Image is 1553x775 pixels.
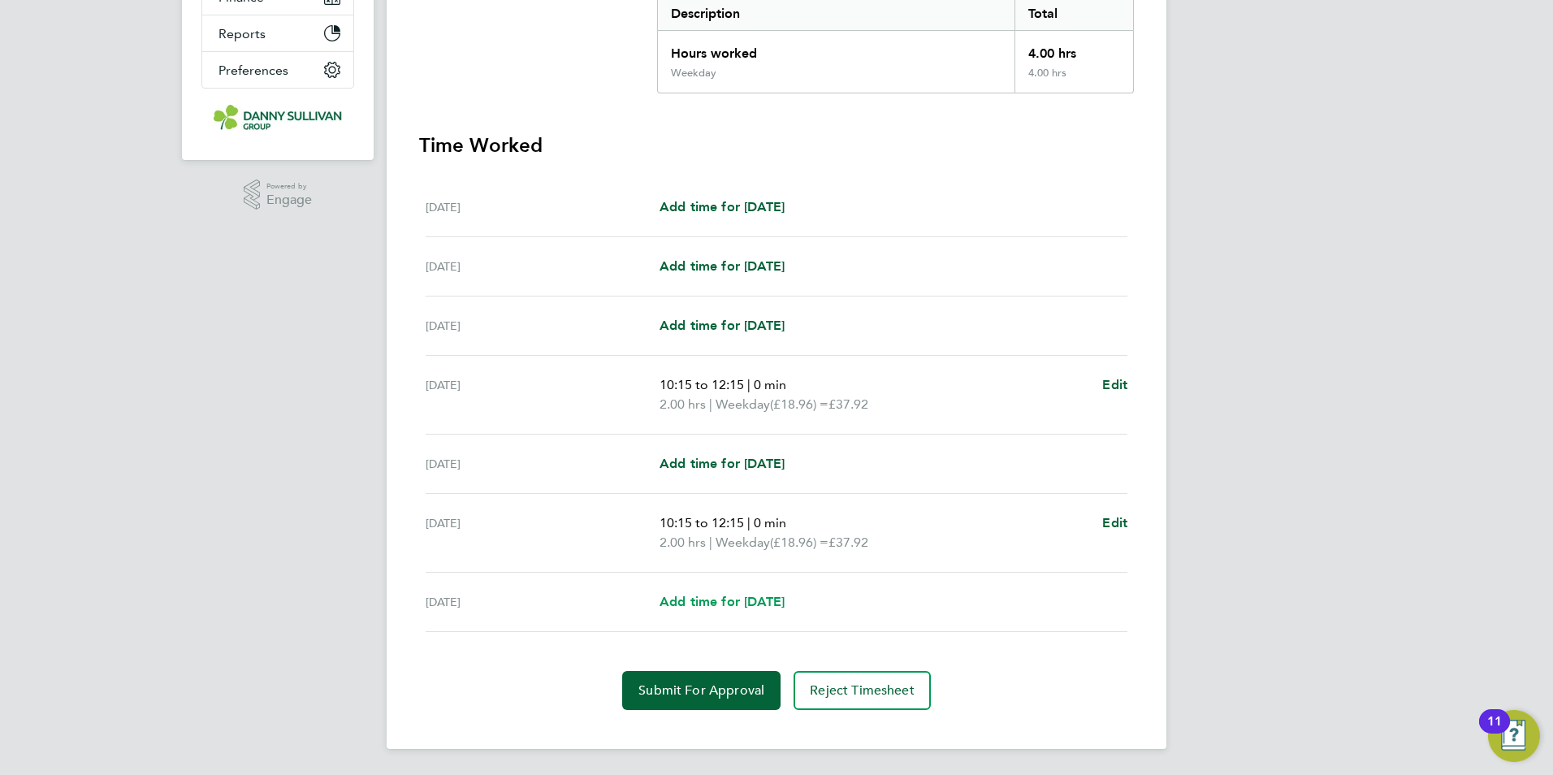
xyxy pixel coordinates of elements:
span: 0 min [754,515,786,530]
span: Add time for [DATE] [660,318,785,333]
span: £37.92 [828,535,868,550]
button: Reports [202,15,353,51]
div: [DATE] [426,375,660,414]
span: Add time for [DATE] [660,199,785,214]
span: Reject Timesheet [810,682,915,699]
a: Add time for [DATE] [660,316,785,336]
span: (£18.96) = [770,535,828,550]
div: 11 [1487,721,1502,743]
span: Edit [1102,377,1127,392]
span: | [747,377,751,392]
a: Add time for [DATE] [660,257,785,276]
a: Add time for [DATE] [660,592,785,612]
div: Weekday [671,67,716,80]
a: Add time for [DATE] [660,197,785,217]
a: Edit [1102,375,1127,395]
a: Edit [1102,513,1127,533]
div: [DATE] [426,316,660,336]
div: [DATE] [426,257,660,276]
span: 2.00 hrs [660,535,706,550]
span: 2.00 hrs [660,396,706,412]
div: 4.00 hrs [1014,67,1133,93]
span: 0 min [754,377,786,392]
button: Preferences [202,52,353,88]
span: Engage [266,193,312,207]
button: Open Resource Center, 11 new notifications [1488,710,1540,762]
span: Edit [1102,515,1127,530]
span: 10:15 to 12:15 [660,515,744,530]
span: Powered by [266,180,312,193]
span: Add time for [DATE] [660,594,785,609]
div: Hours worked [658,31,1014,67]
div: [DATE] [426,592,660,612]
a: Add time for [DATE] [660,454,785,474]
span: £37.92 [828,396,868,412]
span: Add time for [DATE] [660,456,785,471]
h3: Time Worked [419,132,1134,158]
span: Reports [218,26,266,41]
span: | [709,396,712,412]
button: Submit For Approval [622,671,781,710]
span: | [709,535,712,550]
span: (£18.96) = [770,396,828,412]
div: [DATE] [426,454,660,474]
span: | [747,515,751,530]
img: dannysullivan-logo-retina.png [214,105,342,131]
a: Powered byEngage [244,180,313,210]
span: Add time for [DATE] [660,258,785,274]
span: Weekday [716,395,770,414]
span: 10:15 to 12:15 [660,377,744,392]
div: [DATE] [426,197,660,217]
button: Reject Timesheet [794,671,931,710]
div: 4.00 hrs [1014,31,1133,67]
span: Weekday [716,533,770,552]
span: Submit For Approval [638,682,764,699]
a: Go to home page [201,105,354,131]
div: [DATE] [426,513,660,552]
span: Preferences [218,63,288,78]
